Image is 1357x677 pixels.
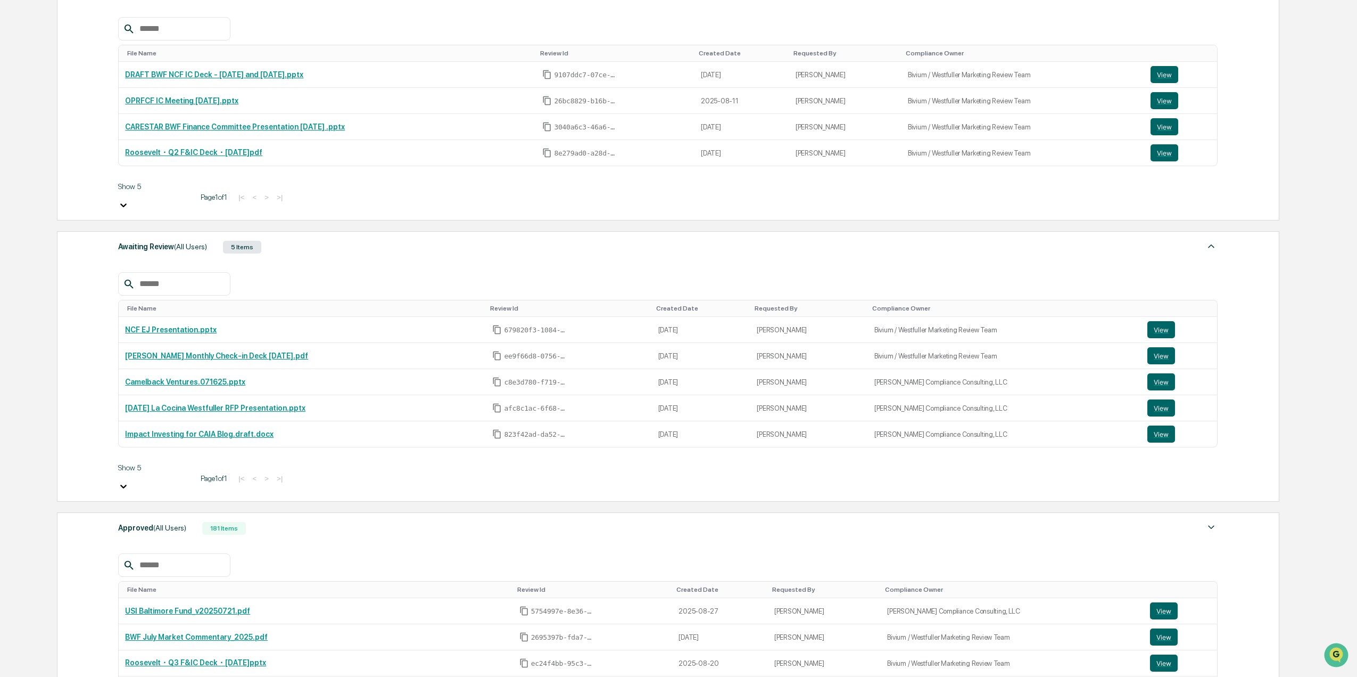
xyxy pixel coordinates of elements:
[21,134,69,144] span: Preclearance
[676,586,764,593] div: Toggle SortBy
[118,521,186,535] div: Approved
[125,404,305,412] a: [DATE] La Cocina Westfuller RFP Presentation.pptx
[531,607,595,616] span: 5754997e-8e36-4f27-8bf6-546afd2e9a6b
[11,22,194,39] p: How can we help?
[699,50,785,57] div: Toggle SortBy
[768,650,881,676] td: [PERSON_NAME]
[672,650,768,676] td: 2025-08-20
[250,193,260,202] button: <
[125,123,345,131] a: CARESTAR BWF Finance Committee Presentation [DATE] .pptx
[490,305,647,312] div: Toggle SortBy
[901,62,1144,88] td: Bivium / Westfuller Marketing Review Team
[6,129,73,149] a: 🖐️Preclearance
[28,48,176,59] input: Clear
[1150,655,1178,672] button: View
[531,633,595,642] span: 2695397b-fda7-409c-b96c-3e355535dfbf
[261,193,272,202] button: >
[868,343,1141,369] td: Bivium / Westfuller Marketing Review Team
[125,633,268,641] a: BWF July Market Commentary_2025.pdf
[201,193,227,201] span: Page 1 of 1
[75,180,129,188] a: Powered byPylon
[1151,118,1210,135] a: View
[11,81,30,100] img: 1746055101610-c473b297-6a78-478c-a979-82029cc54cd1
[901,114,1144,140] td: Bivium / Westfuller Marketing Review Team
[250,474,260,483] button: <
[1151,144,1178,161] button: View
[1205,521,1218,534] img: caret
[223,241,261,254] div: 5 Items
[125,607,250,615] a: USI Baltimore Fund_v20250721.pdf
[11,135,19,143] div: 🖐️
[1150,602,1178,619] button: View
[118,240,207,254] div: Awaiting Review
[504,404,568,413] span: afc8c1ac-6f68-4627-999b-d97b3a6d8081
[652,317,751,343] td: [DATE]
[274,474,286,483] button: >|
[6,150,71,169] a: 🔎Data Lookup
[542,148,552,158] span: Copy Id
[789,88,901,114] td: [PERSON_NAME]
[694,62,789,88] td: [DATE]
[768,624,881,650] td: [PERSON_NAME]
[901,88,1144,114] td: Bivium / Westfuller Marketing Review Team
[1147,373,1211,390] a: View
[125,96,238,105] a: OPRFCF IC Meeting [DATE].pptx
[1323,642,1352,671] iframe: Open customer support
[789,140,901,166] td: [PERSON_NAME]
[1150,602,1210,619] a: View
[554,149,618,158] span: 8e279ad0-a28d-46d3-996c-bb4558ac32a4
[652,369,751,395] td: [DATE]
[77,135,86,143] div: 🗄️
[125,352,308,360] a: [PERSON_NAME] Monthly Check-in Deck [DATE].pdf
[504,352,568,361] span: ee9f66d8-0756-4a7b-910f-56a79afb7220
[517,586,668,593] div: Toggle SortBy
[11,155,19,164] div: 🔎
[118,463,193,472] div: Show 5
[492,403,502,413] span: Copy Id
[750,395,868,421] td: [PERSON_NAME]
[127,305,482,312] div: Toggle SortBy
[202,522,246,535] div: 181 Items
[1147,399,1175,417] button: View
[519,658,529,668] span: Copy Id
[261,474,272,483] button: >
[755,305,864,312] div: Toggle SortBy
[125,148,262,157] a: Roosevelt・Q2 F&IC Deck・[DATE]pdf
[1150,629,1210,646] a: View
[1153,50,1212,57] div: Toggle SortBy
[652,395,751,421] td: [DATE]
[768,598,881,624] td: [PERSON_NAME]
[1151,66,1178,83] button: View
[1147,373,1175,390] button: View
[274,193,286,202] button: >|
[872,305,1137,312] div: Toggle SortBy
[652,343,751,369] td: [DATE]
[235,474,247,483] button: |<
[125,325,217,334] a: NCF EJ Presentation.pptx
[127,586,508,593] div: Toggle SortBy
[125,658,266,667] a: Roosevelt・Q3 F&IC Deck・[DATE]pptx
[1150,629,1178,646] button: View
[181,84,194,97] button: Start new chat
[881,624,1144,650] td: Bivium / Westfuller Marketing Review Team
[656,305,747,312] div: Toggle SortBy
[118,182,193,191] div: Show 5
[901,140,1144,166] td: Bivium / Westfuller Marketing Review Team
[672,624,768,650] td: [DATE]
[672,598,768,624] td: 2025-08-27
[1147,426,1211,443] a: View
[21,154,67,165] span: Data Lookup
[492,325,502,335] span: Copy Id
[542,70,552,79] span: Copy Id
[1151,118,1178,135] button: View
[73,129,136,149] a: 🗄️Attestations
[1152,586,1212,593] div: Toggle SortBy
[750,421,868,447] td: [PERSON_NAME]
[772,586,876,593] div: Toggle SortBy
[153,524,186,532] span: (All Users)
[1147,321,1211,338] a: View
[750,317,868,343] td: [PERSON_NAME]
[694,88,789,114] td: 2025-08-11
[1147,399,1211,417] a: View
